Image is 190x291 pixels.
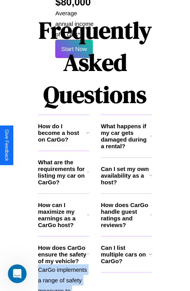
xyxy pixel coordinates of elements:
h3: Can I set my own availability as a host? [101,166,149,186]
h3: What are the requirements for listing my car on CarGo? [38,159,87,186]
button: Start Now [55,40,93,58]
p: Average annual income of 9 cars* [55,8,95,40]
h3: How do I become a host on CarGo? [38,123,86,143]
div: Give Feedback [4,129,9,161]
h3: How does CarGo handle guest ratings and reviews? [101,202,150,228]
h3: How does CarGo ensure the safety of my vehicle? [38,244,87,264]
h1: Frequently Asked Questions [38,10,152,115]
iframe: Intercom live chat [8,264,27,283]
h3: How can I maximize my earnings as a CarGo host? [38,202,87,228]
h3: What happens if my car gets damaged during a rental? [101,123,150,149]
h3: Can I list multiple cars on CarGo? [101,244,149,264]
